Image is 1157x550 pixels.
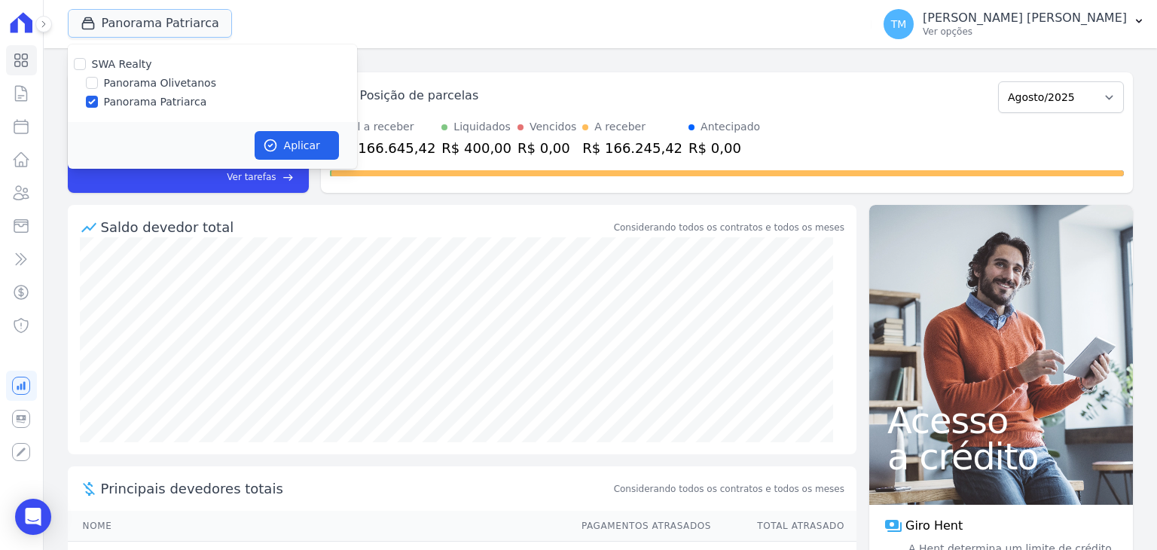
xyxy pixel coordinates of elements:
[92,58,152,70] label: SWA Realty
[282,172,294,183] span: east
[614,482,844,496] span: Considerando todos os contratos e todos os meses
[891,19,907,29] span: TM
[255,131,339,160] button: Aplicar
[360,87,479,105] div: Posição de parcelas
[712,511,856,542] th: Total Atrasado
[872,3,1157,45] button: TM [PERSON_NAME] [PERSON_NAME] Ver opções
[157,170,293,184] a: Ver tarefas east
[453,119,511,135] div: Liquidados
[530,119,576,135] div: Vencidos
[517,138,576,158] div: R$ 0,00
[923,11,1127,26] p: [PERSON_NAME] [PERSON_NAME]
[614,221,844,234] div: Considerando todos os contratos e todos os meses
[104,75,216,91] label: Panorama Olivetanos
[336,138,436,158] div: R$ 166.645,42
[101,478,611,499] span: Principais devedores totais
[336,119,436,135] div: Total a receber
[582,138,682,158] div: R$ 166.245,42
[101,217,611,237] div: Saldo devedor total
[887,438,1115,475] span: a crédito
[887,402,1115,438] span: Acesso
[701,119,760,135] div: Antecipado
[104,94,207,110] label: Panorama Patriarca
[594,119,646,135] div: A receber
[227,170,276,184] span: Ver tarefas
[905,517,963,535] span: Giro Hent
[68,9,232,38] button: Panorama Patriarca
[923,26,1127,38] p: Ver opções
[68,511,567,542] th: Nome
[567,511,712,542] th: Pagamentos Atrasados
[688,138,760,158] div: R$ 0,00
[441,138,511,158] div: R$ 400,00
[15,499,51,535] div: Open Intercom Messenger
